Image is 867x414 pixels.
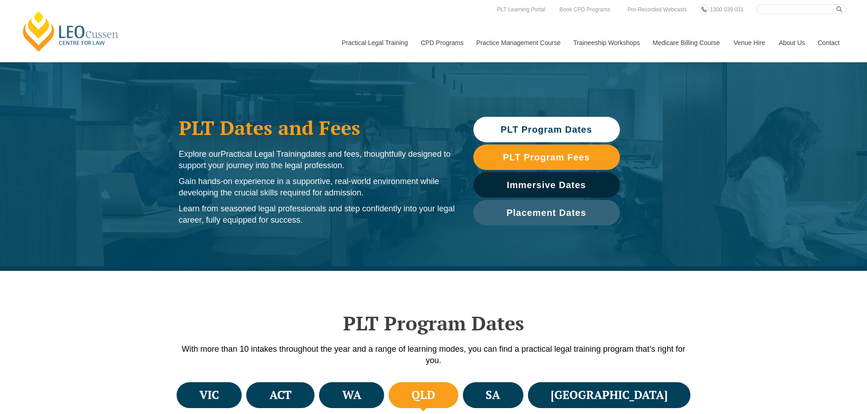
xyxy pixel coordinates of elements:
[20,10,121,53] a: [PERSON_NAME] Centre for Law
[411,388,435,403] h4: QLD
[199,388,219,403] h4: VIC
[342,388,361,403] h4: WA
[503,153,590,162] span: PLT Program Fees
[625,5,690,15] a: Pre-Recorded Webcasts
[557,5,612,15] a: Book CPD Programs
[221,150,306,159] span: Practical Legal Training
[507,208,586,217] span: Placement Dates
[179,116,455,139] h1: PLT Dates and Fees
[174,344,693,366] p: With more than 10 intakes throughout the year and a range of learning modes, you can find a pract...
[473,145,620,170] a: PLT Program Fees
[727,23,772,62] a: Venue Hire
[501,125,592,134] span: PLT Program Dates
[179,203,455,226] p: Learn from seasoned legal professionals and step confidently into your legal career, fully equipp...
[708,5,745,15] a: 1300 039 031
[414,23,469,62] a: CPD Programs
[179,149,455,171] p: Explore our dates and fees, thoughtfully designed to support your journey into the legal profession.
[473,117,620,142] a: PLT Program Dates
[507,180,586,190] span: Immersive Dates
[473,172,620,198] a: Immersive Dates
[811,23,847,62] a: Contact
[495,5,548,15] a: PLT Learning Portal
[335,23,414,62] a: Practical Legal Training
[551,388,668,403] h4: [GEOGRAPHIC_DATA]
[806,353,844,391] iframe: LiveChat chat widget
[646,23,727,62] a: Medicare Billing Course
[473,200,620,225] a: Placement Dates
[486,388,500,403] h4: SA
[710,6,743,13] span: 1300 039 031
[174,312,693,334] h2: PLT Program Dates
[179,176,455,199] p: Gain hands-on experience in a supportive, real-world environment while developing the crucial ski...
[567,23,646,62] a: Traineeship Workshops
[772,23,811,62] a: About Us
[470,23,567,62] a: Practice Management Course
[269,388,292,403] h4: ACT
